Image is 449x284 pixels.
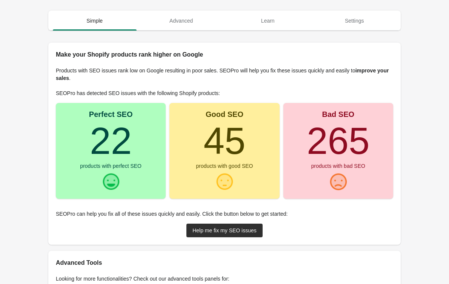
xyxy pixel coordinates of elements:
button: Advanced [138,11,225,31]
div: Help me fix my SEO issues [192,227,257,233]
a: Help me fix my SEO issues [186,224,263,237]
button: Simple [51,11,138,31]
h2: Make your Shopify products rank higher on Google [56,50,393,59]
span: Simple [53,14,137,28]
p: SEOPro can help you fix all of these issues quickly and easily. Click the button below to get sta... [56,210,393,218]
div: products with good SEO [196,163,253,169]
span: Advanced [140,14,223,28]
span: Settings [313,14,397,28]
turbo-frame: 45 [203,120,245,162]
div: Good SEO [206,111,243,118]
h2: Advanced Tools [56,258,393,267]
turbo-frame: 22 [90,120,132,162]
span: Learn [226,14,310,28]
p: SEOPro has detected SEO issues with the following Shopify products: [56,89,393,97]
div: Perfect SEO [89,111,133,118]
turbo-frame: 265 [307,120,370,162]
button: Learn [224,11,311,31]
div: products with perfect SEO [80,163,141,169]
div: Bad SEO [322,111,355,118]
p: Products with SEO issues rank low on Google resulting in poor sales. SEOPro will help you fix the... [56,67,393,82]
button: Settings [311,11,398,31]
div: products with bad SEO [311,163,365,169]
